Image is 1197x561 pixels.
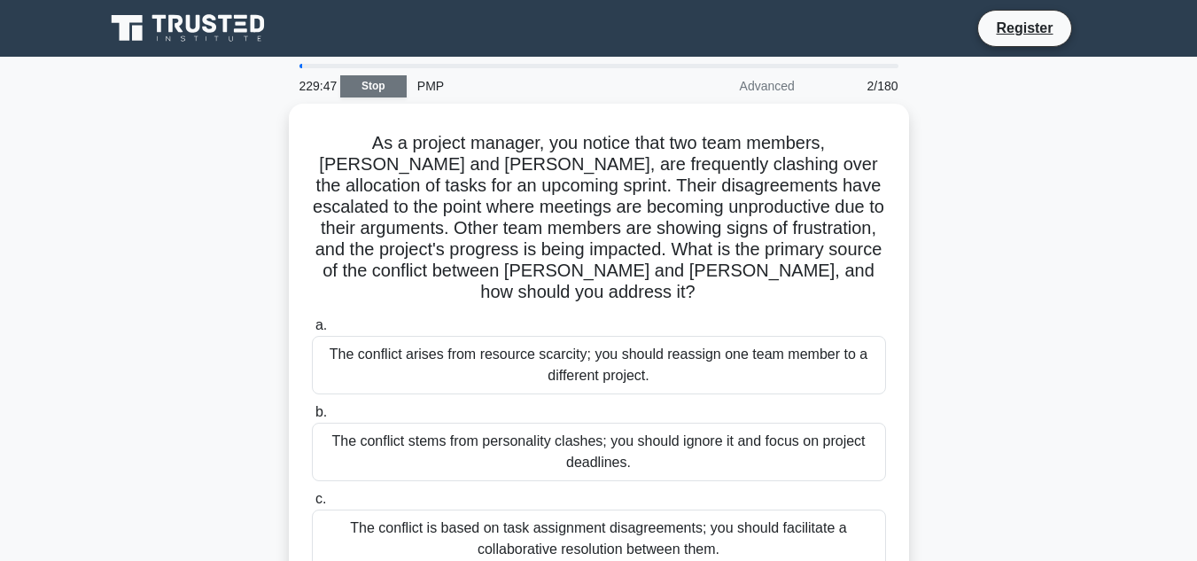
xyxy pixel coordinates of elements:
a: Register [985,17,1063,39]
div: The conflict stems from personality clashes; you should ignore it and focus on project deadlines. [312,423,886,481]
span: a. [315,317,327,332]
a: Stop [340,75,407,97]
div: 2/180 [805,68,909,104]
div: Advanced [650,68,805,104]
div: PMP [407,68,650,104]
span: b. [315,404,327,419]
h5: As a project manager, you notice that two team members, [PERSON_NAME] and [PERSON_NAME], are freq... [310,132,888,304]
div: 229:47 [289,68,340,104]
div: The conflict arises from resource scarcity; you should reassign one team member to a different pr... [312,336,886,394]
span: c. [315,491,326,506]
